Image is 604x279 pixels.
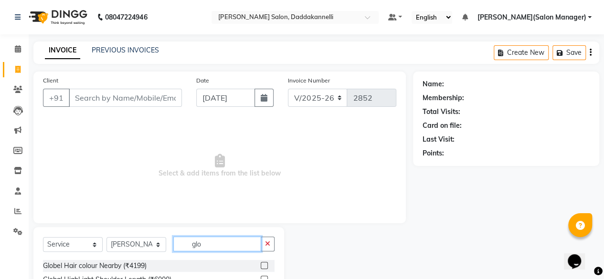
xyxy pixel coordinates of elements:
[196,76,209,85] label: Date
[105,4,147,31] b: 08047224946
[288,76,329,85] label: Invoice Number
[43,89,70,107] button: +91
[423,121,462,131] div: Card on file:
[423,148,444,158] div: Points:
[494,45,549,60] button: Create New
[45,42,80,59] a: INVOICE
[69,89,182,107] input: Search by Name/Mobile/Email/Code
[43,118,396,214] span: Select & add items from the list below
[423,134,455,145] div: Last Visit:
[92,46,159,54] a: PREVIOUS INVOICES
[423,93,464,103] div: Membership:
[423,79,444,89] div: Name:
[43,76,58,85] label: Client
[24,4,90,31] img: logo
[477,12,586,22] span: [PERSON_NAME](Salon Manager)
[552,45,586,60] button: Save
[423,107,460,117] div: Total Visits:
[43,261,147,271] div: Globel Hair colour Nearby (₹4199)
[564,241,594,269] iframe: chat widget
[173,237,261,251] input: Search or Scan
